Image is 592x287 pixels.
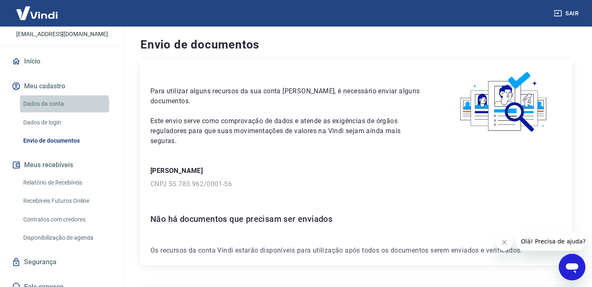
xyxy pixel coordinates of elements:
[20,174,114,191] a: Relatório de Recebíveis
[150,246,562,255] p: Os recursos da conta Vindi estarão disponíveis para utilização após todos os documentos serem env...
[150,166,562,176] p: [PERSON_NAME]
[20,211,114,228] a: Contratos com credores
[150,179,562,189] p: CNPJ 55.783.962/0001-56
[150,86,426,106] p: Para utilizar alguns recursos da sua conta [PERSON_NAME], é necessário enviar alguns documentos.
[20,229,114,246] a: Disponibilização de agenda
[150,116,426,146] p: Este envio serve como comprovação de dados e atende as exigências de órgãos reguladores para que ...
[10,52,114,71] a: Início
[10,77,114,95] button: Meu cadastro
[552,6,582,21] button: Sair
[10,253,114,271] a: Segurança
[10,0,64,26] img: Vindi
[446,70,562,135] img: waiting_documents.41d9841a9773e5fdf392cede4d13b617.svg
[496,234,513,251] iframe: Fechar mensagem
[559,254,585,280] iframe: Botão para abrir a janela de mensagens
[10,156,114,174] button: Meus recebíveis
[150,212,562,226] h6: Não há documentos que precisam ser enviados
[20,192,114,209] a: Recebíveis Futuros Online
[20,114,114,131] a: Dados de login
[516,232,585,251] iframe: Mensagem da empresa
[140,36,572,53] h4: Envio de documentos
[5,6,70,12] span: Olá! Precisa de ajuda?
[16,30,108,39] p: [EMAIL_ADDRESS][DOMAIN_NAME]
[20,95,114,112] a: Dados da conta
[20,132,114,149] a: Envio de documentos
[7,9,118,27] p: Pop Gummy [GEOGRAPHIC_DATA]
